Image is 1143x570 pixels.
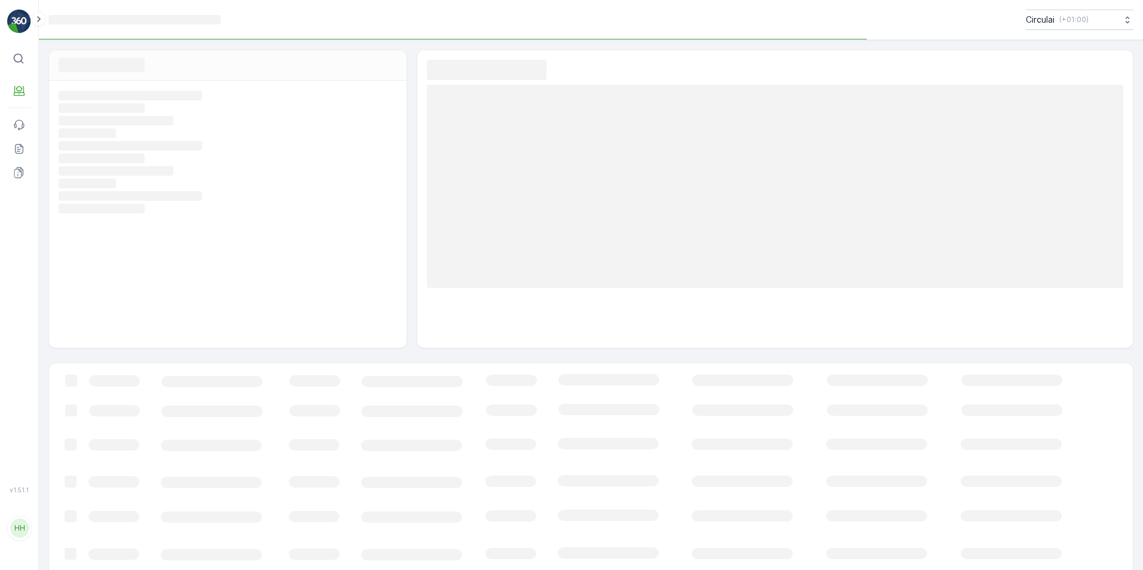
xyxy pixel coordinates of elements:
button: Circulai(+01:00) [1026,10,1133,30]
span: v 1.51.1 [7,486,31,494]
div: HH [10,519,29,538]
p: ( +01:00 ) [1059,15,1089,24]
img: logo [7,10,31,33]
p: Circulai [1026,14,1055,26]
button: HH [7,496,31,560]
